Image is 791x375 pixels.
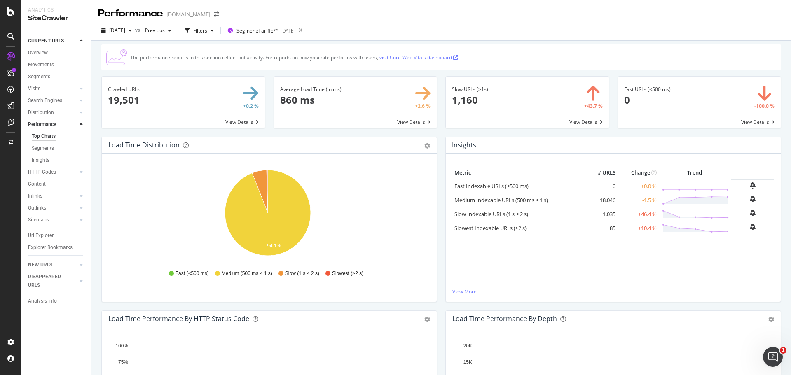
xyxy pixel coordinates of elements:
[452,140,476,151] h4: Insights
[28,49,85,57] a: Overview
[585,167,618,179] th: # URLS
[28,231,85,240] a: Url Explorer
[28,261,77,269] a: NEW URLS
[463,359,472,365] text: 15K
[379,54,459,61] a: visit Core Web Vitals dashboard .
[332,270,363,277] span: Slowest (>2 s)
[236,27,278,34] span: Segment: Tariffe/*
[28,204,46,212] div: Outlinks
[750,182,756,189] div: bell-plus
[28,120,77,129] a: Performance
[28,61,54,69] div: Movements
[108,141,180,149] div: Load Time Distribution
[32,156,85,165] a: Insights
[28,96,62,105] div: Search Engines
[28,231,54,240] div: Url Explorer
[32,132,85,141] a: Top Charts
[618,167,659,179] th: Change
[142,27,165,34] span: Previous
[32,144,85,153] a: Segments
[452,288,774,295] a: View More
[28,180,46,189] div: Content
[618,193,659,207] td: -1.5 %
[750,224,756,230] div: bell-plus
[463,343,472,349] text: 20K
[28,243,73,252] div: Explorer Bookmarks
[28,14,84,23] div: SiteCrawler
[28,108,54,117] div: Distribution
[166,10,211,19] div: [DOMAIN_NAME]
[224,24,295,37] button: Segment:Tariffe/*[DATE]
[585,221,618,235] td: 85
[28,168,77,177] a: HTTP Codes
[28,297,85,305] a: Analysis Info
[28,297,57,305] div: Analysis Info
[28,204,77,212] a: Outlinks
[193,27,207,34] div: Filters
[28,216,77,224] a: Sitemaps
[424,143,430,149] div: gear
[454,210,528,218] a: Slow Indexable URLs (1 s < 2 s)
[28,192,42,200] div: Inlinks
[32,156,49,165] div: Insights
[108,314,249,323] div: Load Time Performance by HTTP Status Code
[28,243,85,252] a: Explorer Bookmarks
[618,179,659,193] td: +0.0 %
[28,49,48,57] div: Overview
[618,207,659,221] td: +46.4 %
[28,261,52,269] div: NEW URLS
[28,168,56,177] div: HTTP Codes
[768,317,774,322] div: gear
[618,221,659,235] td: +10.4 %
[28,96,77,105] a: Search Engines
[28,72,50,81] div: Segments
[28,37,77,45] a: CURRENT URLS
[28,7,84,14] div: Analytics
[98,7,163,21] div: Performance
[28,180,85,189] a: Content
[28,72,85,81] a: Segments
[222,270,272,277] span: Medium (500 ms < 1 s)
[130,54,459,61] div: The performance reports in this section reflect bot activity. For reports on how your site perfor...
[28,192,77,200] a: Inlinks
[763,347,783,367] iframe: Intercom live chat
[452,167,585,179] th: Metric
[109,27,125,34] span: 2025 Sep. 30th
[281,27,295,34] div: [DATE]
[135,26,142,33] span: vs
[214,12,219,17] div: arrow-right-arrow-left
[585,207,618,221] td: 1,035
[28,108,77,117] a: Distribution
[750,210,756,216] div: bell-plus
[750,196,756,202] div: bell-plus
[28,61,85,69] a: Movements
[28,37,64,45] div: CURRENT URLS
[28,273,77,290] a: DISAPPEARED URLS
[659,167,731,179] th: Trend
[115,343,128,349] text: 100%
[98,24,135,37] button: [DATE]
[454,224,527,232] a: Slowest Indexable URLs (>2 s)
[28,120,56,129] div: Performance
[780,347,786,354] span: 1
[182,24,217,37] button: Filters
[106,49,127,65] img: CjTTJyXI.png
[32,144,54,153] div: Segments
[454,182,529,190] a: Fast Indexable URLs (<500 ms)
[424,317,430,322] div: gear
[267,243,281,249] text: 94.1%
[118,359,128,365] text: 75%
[452,314,557,323] div: Load Time Performance by Depth
[585,179,618,193] td: 0
[28,273,70,290] div: DISAPPEARED URLS
[108,167,427,262] svg: A chart.
[585,193,618,207] td: 18,046
[176,270,209,277] span: Fast (<500 ms)
[285,270,319,277] span: Slow (1 s < 2 s)
[28,84,40,93] div: Visits
[28,84,77,93] a: Visits
[142,24,175,37] button: Previous
[32,132,56,141] div: Top Charts
[28,216,49,224] div: Sitemaps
